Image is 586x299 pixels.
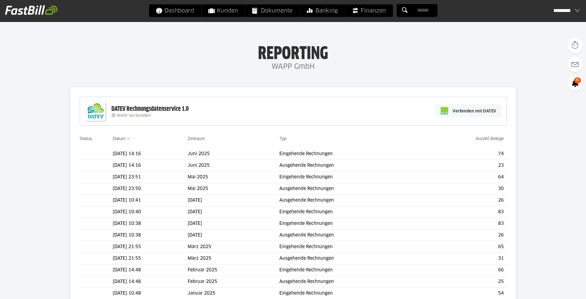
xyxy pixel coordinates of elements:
[424,264,506,276] td: 66
[345,4,393,17] a: Finanzen
[279,253,424,264] td: Ausgehende Rechnungen
[83,99,108,124] img: DATEV-Datenservice Logo
[201,4,245,17] a: Kunden
[113,195,188,206] td: [DATE] 10:41
[117,114,151,118] span: Nicht verbunden
[424,206,506,218] td: 83
[113,276,188,288] td: [DATE] 14:48
[113,218,188,230] td: [DATE] 10:38
[441,107,448,115] img: pi-datev-logo-farbig-24.svg
[300,4,345,17] a: Banking
[156,4,194,17] span: Dashboard
[453,108,496,114] span: Verbinden mit DATEV
[113,230,188,241] td: [DATE] 10:38
[188,183,279,195] td: Mai 2025
[424,171,506,183] td: 64
[63,44,523,61] h1: Reporting
[188,241,279,253] td: März 2025
[188,195,279,206] td: [DATE]
[279,160,424,171] td: Ausgehende Rechnungen
[279,183,424,195] td: Ausgehende Rechnungen
[279,206,424,218] td: Eingehende Rechnungen
[279,136,287,141] a: Typ
[279,218,424,230] td: Eingehende Rechnungen
[476,136,504,141] a: Anzahl Belege
[567,75,583,91] a: 6
[188,230,279,241] td: [DATE]
[252,4,293,17] span: Dokumente
[537,280,580,296] iframe: Öffnet ein Widget, in dem Sie weitere Informationen finden
[424,148,506,160] td: 74
[188,160,279,171] td: Juni 2025
[188,148,279,160] td: Juni 2025
[188,171,279,183] td: Mai 2025
[279,195,424,206] td: Ausgehende Rechnungen
[424,195,506,206] td: 26
[424,218,506,230] td: 83
[5,5,57,15] img: fastbill_logo_white.png
[435,104,502,117] a: Verbinden mit DATEV
[113,171,188,183] td: [DATE] 23:51
[279,171,424,183] td: Eingehende Rechnungen
[188,136,205,141] a: Zeitraum
[127,138,131,139] img: sort_desc.gif
[149,4,201,17] a: Dashboard
[279,264,424,276] td: Eingehende Rechnungen
[113,264,188,276] td: [DATE] 14:48
[424,241,506,253] td: 65
[113,160,188,171] td: [DATE] 14:16
[113,241,188,253] td: [DATE] 21:55
[188,253,279,264] td: März 2025
[188,276,279,288] td: Februar 2025
[424,183,506,195] td: 30
[352,4,386,17] span: Finanzen
[113,253,188,264] td: [DATE] 21:55
[113,206,188,218] td: [DATE] 10:40
[113,148,188,160] td: [DATE] 14:16
[188,206,279,218] td: [DATE]
[279,276,424,288] td: Ausgehende Rechnungen
[279,230,424,241] td: Ausgehende Rechnungen
[113,136,126,141] a: Datum
[80,136,92,141] a: Status
[279,241,424,253] td: Eingehende Rechnungen
[424,160,506,171] td: 23
[188,218,279,230] td: [DATE]
[424,230,506,241] td: 26
[424,276,506,288] td: 25
[424,253,506,264] td: 31
[111,105,189,113] div: DATEV Rechnungsdatenservice 1.0
[574,77,581,84] span: 6
[113,183,188,195] td: [DATE] 23:50
[279,148,424,160] td: Eingehende Rechnungen
[245,4,299,17] a: Dokumente
[208,4,238,17] span: Kunden
[188,264,279,276] td: Februar 2025
[307,4,338,17] span: Banking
